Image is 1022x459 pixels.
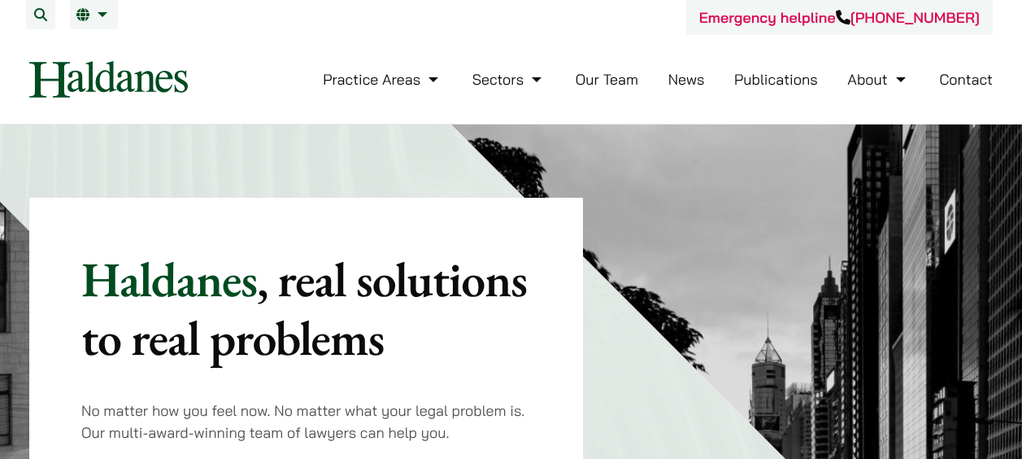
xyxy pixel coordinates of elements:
a: EN [76,8,111,21]
a: Practice Areas [323,70,442,89]
a: About [847,70,909,89]
a: Contact [939,70,993,89]
a: Publications [734,70,818,89]
p: Haldanes [81,250,531,367]
mark: , real solutions to real problems [81,247,527,369]
a: Sectors [472,70,546,89]
a: News [668,70,705,89]
a: Emergency helpline[PHONE_NUMBER] [699,8,980,27]
p: No matter how you feel now. No matter what your legal problem is. Our multi-award-winning team of... [81,400,531,444]
img: Logo of Haldanes [29,61,188,98]
a: Our Team [576,70,638,89]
